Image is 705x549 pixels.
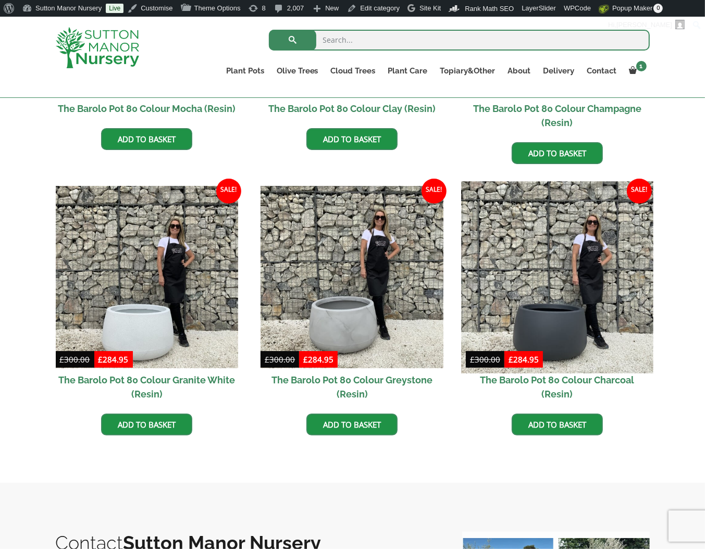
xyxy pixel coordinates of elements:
bdi: 284.95 [509,354,539,365]
h2: The Barolo Pot 80 Colour Granite White (Resin) [56,368,239,406]
img: logo [56,27,139,68]
a: Add to basket: “The Barolo Pot 80 Colour Clay (Resin)” [306,128,398,150]
a: Cloud Trees [325,64,382,78]
a: 1 [623,64,650,78]
a: Sale! The Barolo Pot 80 Colour Greystone (Resin) [261,186,443,406]
span: Sale! [627,179,652,204]
h2: The Barolo Pot 80 Colour Champagne (Resin) [466,97,649,134]
h2: The Barolo Pot 80 Colour Mocha (Resin) [56,97,239,120]
span: Sale! [422,179,447,204]
h2: The Barolo Pot 80 Colour Greystone (Resin) [261,368,443,406]
span: 1 [636,61,647,71]
a: Contact [581,64,623,78]
img: The Barolo Pot 80 Colour Granite White (Resin) [56,186,239,369]
a: Sale! The Barolo Pot 80 Colour Charcoal (Resin) [466,186,649,406]
a: Live [106,4,123,13]
span: Site Kit [419,4,441,12]
img: The Barolo Pot 80 Colour Greystone (Resin) [261,186,443,369]
a: About [502,64,537,78]
a: Add to basket: “The Barolo Pot 80 Colour Granite White (Resin)” [101,414,192,435]
span: 0 [653,4,663,13]
bdi: 300.00 [60,354,90,365]
span: [PERSON_NAME] [616,21,672,29]
a: Plant Care [382,64,434,78]
span: £ [470,354,475,365]
span: Sale! [216,179,241,204]
span: £ [60,354,65,365]
bdi: 284.95 [303,354,333,365]
a: Delivery [537,64,581,78]
h2: The Barolo Pot 80 Colour Clay (Resin) [261,97,443,120]
a: Plant Pots [220,64,270,78]
bdi: 300.00 [470,354,500,365]
a: Topiary&Other [434,64,502,78]
a: Sale! The Barolo Pot 80 Colour Granite White (Resin) [56,186,239,406]
a: Add to basket: “The Barolo Pot 80 Colour Greystone (Resin)” [306,414,398,435]
span: £ [303,354,308,365]
a: Hi, [604,17,689,33]
a: Add to basket: “The Barolo Pot 80 Colour Mocha (Resin)” [101,128,192,150]
span: £ [509,354,513,365]
bdi: 284.95 [98,354,129,365]
bdi: 300.00 [265,354,295,365]
a: Add to basket: “The Barolo Pot 80 Colour Charcoal (Resin)” [512,414,603,435]
span: £ [98,354,103,365]
h2: The Barolo Pot 80 Colour Charcoal (Resin) [466,368,649,406]
span: Rank Math SEO [465,5,514,13]
a: Olive Trees [270,64,325,78]
input: Search... [269,30,650,51]
a: Add to basket: “The Barolo Pot 80 Colour Champagne (Resin)” [512,142,603,164]
img: The Barolo Pot 80 Colour Charcoal (Resin) [461,181,653,373]
span: £ [265,354,269,365]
